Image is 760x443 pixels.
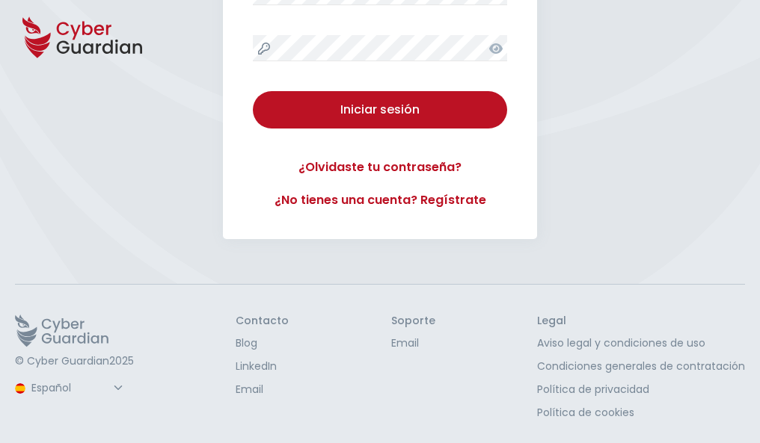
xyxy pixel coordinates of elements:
a: Condiciones generales de contratación [537,359,745,374]
a: LinkedIn [236,359,289,374]
a: Aviso legal y condiciones de uso [537,335,745,351]
a: ¿No tienes una cuenta? Regístrate [253,191,507,209]
a: Email [391,335,435,351]
button: Iniciar sesión [253,91,507,128]
h3: Contacto [236,315,289,328]
a: Blog [236,335,289,351]
a: Email [236,382,289,397]
h3: Soporte [391,315,435,328]
a: ¿Olvidaste tu contraseña? [253,158,507,176]
a: Política de privacidad [537,382,745,397]
h3: Legal [537,315,745,328]
a: Política de cookies [537,405,745,421]
p: © Cyber Guardian 2025 [15,355,134,368]
div: Iniciar sesión [264,101,496,119]
img: region-logo [15,383,25,394]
